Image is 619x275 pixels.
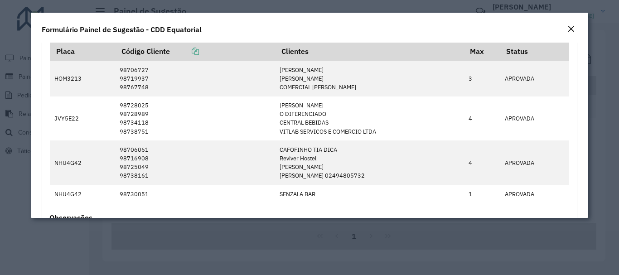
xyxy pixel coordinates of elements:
[567,25,575,33] em: Fechar
[500,185,569,203] td: APROVADA
[464,140,500,185] td: 4
[464,42,500,61] th: Max
[50,185,115,203] td: NHU4G42
[50,96,115,141] td: JVY5E22
[275,185,464,203] td: SENZALA BAR
[275,42,464,61] th: Clientes
[500,61,569,96] td: APROVADA
[464,61,500,96] td: 3
[115,42,275,61] th: Código Cliente
[275,61,464,96] td: [PERSON_NAME] [PERSON_NAME] COMERCIAL [PERSON_NAME]
[500,140,569,185] td: APROVADA
[49,212,92,223] label: Observações
[50,42,115,61] th: Placa
[275,96,464,141] td: [PERSON_NAME] O DIFERENCIADO CENTRAL BEBIDAS VITLAB SERVICOS E COMERCIO LTDA
[115,185,275,203] td: 98730051
[42,24,202,35] h4: Formulário Painel de Sugestão - CDD Equatorial
[565,24,577,35] button: Close
[115,61,275,96] td: 98706727 98719937 98767748
[115,140,275,185] td: 98706061 98716908 98725049 98738161
[464,96,500,141] td: 4
[115,96,275,141] td: 98728025 98728989 98734118 98738751
[500,96,569,141] td: APROVADA
[500,42,569,61] th: Status
[464,185,500,203] td: 1
[50,61,115,96] td: HOM3213
[275,140,464,185] td: CAFOFINHO TIA DICA Reviver Hostel [PERSON_NAME] [PERSON_NAME] 02494805732
[170,47,199,56] a: Copiar
[50,140,115,185] td: NHU4G42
